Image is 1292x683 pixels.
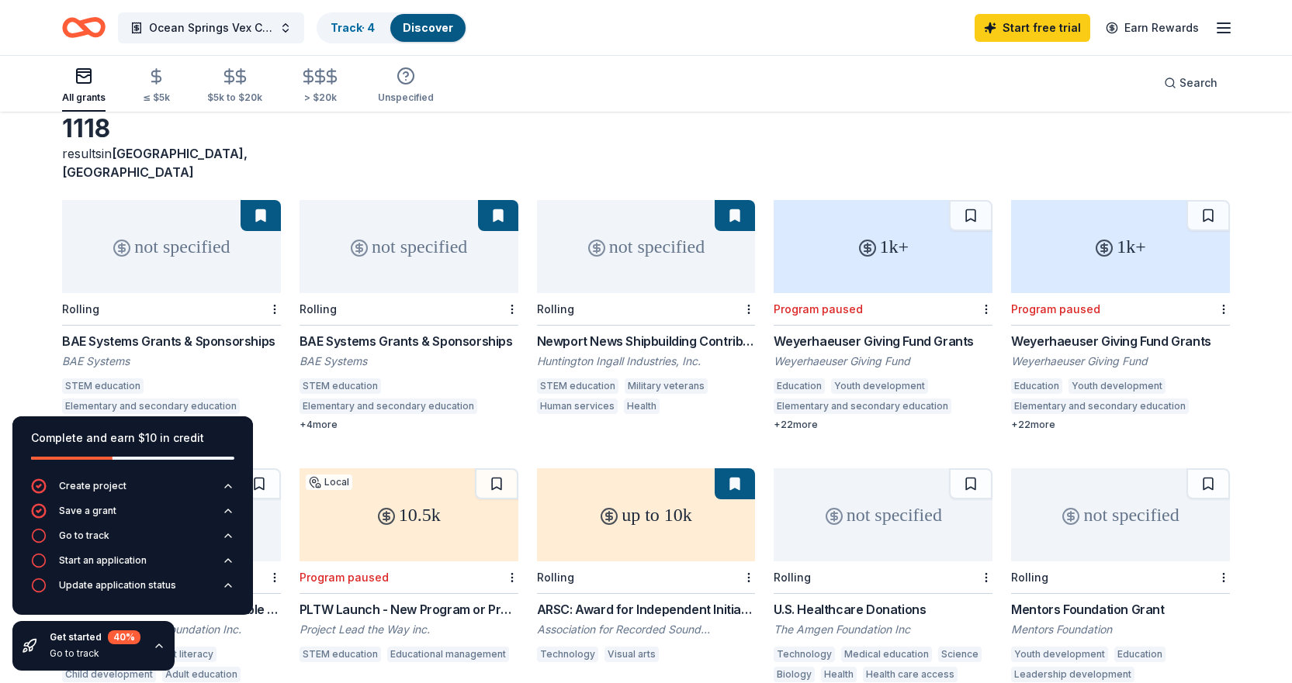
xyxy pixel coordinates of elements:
div: Health [821,667,857,682]
div: Rolling [537,302,574,316]
div: Biology [774,667,815,682]
div: Local [306,474,352,490]
div: 1118 [62,113,281,144]
div: Rolling [300,302,337,316]
div: Update application status [59,579,176,592]
div: BAE Systems Grants & Sponsorships [300,332,518,350]
span: Ocean Springs Vex Club [149,19,273,37]
div: Weyerhaeuser Giving Fund Grants [1011,332,1230,350]
div: Weyerhaeuser Giving Fund [774,354,992,369]
a: not specifiedRollingBAE Systems Grants & SponsorshipsBAE SystemsSTEM educationElementary and seco... [300,200,518,431]
div: Military veterans [625,378,708,394]
div: Program paused [1011,302,1100,316]
div: up to 10k [537,468,756,561]
span: in [62,146,248,180]
div: Rolling [537,571,574,584]
div: Technology [537,647,598,662]
div: + 4 more [300,419,518,431]
div: Elementary and secondary education [1011,398,1189,414]
button: All grants [62,60,106,112]
a: Discover [403,21,453,34]
div: not specified [537,200,756,293]
div: STEM education [300,647,381,662]
div: Save a grant [59,505,116,517]
div: results [62,144,281,181]
div: Elementary and secondary education [774,398,951,414]
div: The Amgen Foundation Inc [774,622,992,637]
div: Youth development [1069,378,1166,394]
div: ARSC: Award for Independent Initiatives [537,600,756,619]
button: Track· 4Discover [317,12,467,43]
div: Education [1011,378,1062,394]
div: Program paused [300,571,389,584]
button: Start an application [31,553,234,578]
div: Educational management [387,647,509,662]
div: 1k+ [774,200,992,293]
div: Program paused [774,302,863,316]
div: Get started [50,630,140,644]
a: 1k+Program pausedWeyerhaeuser Giving Fund GrantsWeyerhaeuser Giving FundEducationYouth developmen... [1011,200,1230,431]
a: Home [62,9,106,46]
div: Education [774,378,825,394]
div: Weyerhaeuser Giving Fund Grants [774,332,992,350]
a: Start free trial [975,14,1090,42]
div: Rolling [774,571,811,584]
div: BAE Systems Grants & Sponsorships [62,332,281,350]
div: > $20k [300,91,341,104]
div: Education [1114,647,1166,662]
div: Start an application [59,554,147,567]
div: 10.5k [300,468,518,561]
div: BAE Systems [62,354,281,369]
button: Unspecified [378,60,434,112]
div: Go to track [59,529,109,542]
div: STEM education [62,378,144,394]
button: Search [1152,67,1230,98]
div: Project Lead the Way inc. [300,622,518,637]
div: Health care access [863,667,958,682]
div: Elementary and secondary education [62,398,240,414]
button: > $20k [300,61,341,112]
div: not specified [1011,468,1230,561]
a: Track· 4 [331,21,375,34]
div: 1k+ [1011,200,1230,293]
button: ≤ $5k [143,61,170,112]
button: Go to track [31,528,234,553]
div: not specified [62,200,281,293]
a: 10.5kLocalProgram pausedPLTW Launch - New Program or Program Expansion (Cooperative Energy)Projec... [300,468,518,667]
div: Medical education [841,647,932,662]
div: STEM education [300,378,381,394]
div: Rolling [62,302,99,316]
div: $5k to $20k [207,91,262,104]
a: not specifiedRollingBAE Systems Grants & SponsorshipsBAE SystemsSTEM educationElementary and seco... [62,200,281,431]
div: Mentors Foundation Grant [1011,600,1230,619]
button: Ocean Springs Vex Club [118,12,304,43]
button: Save a grant [31,503,234,528]
div: Association for Recorded Sound Collections (ARSC) [537,622,756,637]
div: Elementary and secondary education [300,398,477,414]
span: Search [1179,74,1218,92]
div: PLTW Launch - New Program or Program Expansion (Cooperative Energy) [300,600,518,619]
div: Human services [537,398,618,414]
a: not specifiedRollingNewport News Shipbuilding Contributions ProgramHuntington Ingall Industries, ... [537,200,756,419]
div: Unspecified [378,91,434,104]
div: + 22 more [1011,419,1230,431]
div: Weyerhaeuser Giving Fund [1011,354,1230,369]
div: Rolling [1011,571,1048,584]
div: Huntington Ingall Industries, Inc. [537,354,756,369]
div: Mentors Foundation [1011,622,1230,637]
div: 40 % [108,630,140,644]
div: BAE Systems [300,354,518,369]
div: Science [938,647,982,662]
button: Create project [31,478,234,503]
a: up to 10kRollingARSC: Award for Independent InitiativesAssociation for Recorded Sound Collections... [537,468,756,667]
div: STEM education [537,378,618,394]
div: Technology [774,647,835,662]
div: Youth development [1011,647,1108,662]
div: Leadership development [1011,667,1134,682]
button: Update application status [31,578,234,602]
div: U.S. Healthcare Donations [774,600,992,619]
div: Go to track [50,647,140,660]
button: $5k to $20k [207,61,262,112]
div: + 22 more [774,419,992,431]
div: Newport News Shipbuilding Contributions Program [537,332,756,350]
